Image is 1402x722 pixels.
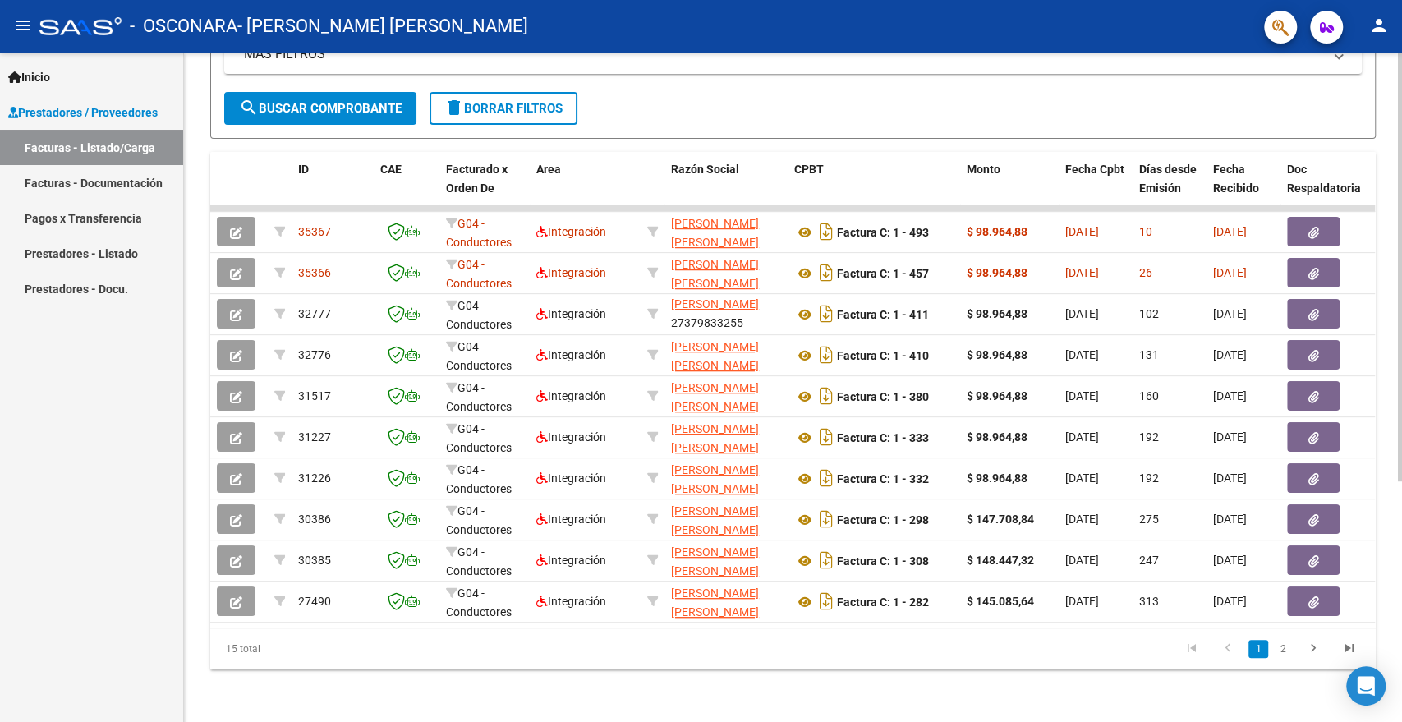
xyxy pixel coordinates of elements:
[1133,152,1207,224] datatable-header-cell: Días desde Emisión
[967,266,1027,279] strong: $ 98.964,88
[1369,16,1389,35] mat-icon: person
[1213,554,1247,567] span: [DATE]
[671,381,759,413] span: [PERSON_NAME] [PERSON_NAME]
[967,307,1027,320] strong: $ 98.964,88
[837,554,929,568] strong: Factura C: 1 - 308
[446,217,515,268] span: G04 - Conductores Navales MDQ
[298,389,331,402] span: 31517
[1280,152,1379,224] datatable-header-cell: Doc Respaldatoria
[13,16,33,35] mat-icon: menu
[1346,666,1386,706] div: Open Intercom Messenger
[1065,595,1099,608] span: [DATE]
[671,422,759,454] span: [PERSON_NAME] [PERSON_NAME]
[536,471,606,485] span: Integración
[671,258,759,290] span: [PERSON_NAME] [PERSON_NAME]
[1213,348,1247,361] span: [DATE]
[837,472,929,485] strong: Factura C: 1 - 332
[816,301,837,327] i: Descargar documento
[1213,163,1259,195] span: Fecha Recibido
[8,68,50,86] span: Inicio
[960,152,1059,224] datatable-header-cell: Monto
[1139,266,1152,279] span: 26
[1271,635,1295,663] li: page 2
[1139,554,1159,567] span: 247
[439,152,530,224] datatable-header-cell: Facturado x Orden De
[430,92,577,125] button: Borrar Filtros
[536,554,606,567] span: Integración
[1213,471,1247,485] span: [DATE]
[224,92,416,125] button: Buscar Comprobante
[816,342,837,368] i: Descargar documento
[1176,640,1207,658] a: go to first page
[1139,430,1159,444] span: 192
[671,297,781,331] div: 27379833255
[664,152,788,224] datatable-header-cell: Razón Social
[530,152,641,224] datatable-header-cell: Area
[224,34,1362,74] mat-expansion-panel-header: MAS FILTROS
[298,225,331,238] span: 35367
[1213,595,1247,608] span: [DATE]
[1065,513,1099,526] span: [DATE]
[244,45,1322,63] mat-panel-title: MAS FILTROS
[671,463,759,495] span: [PERSON_NAME] [PERSON_NAME]
[967,430,1027,444] strong: $ 98.964,88
[967,513,1034,526] strong: $ 147.708,84
[446,258,515,309] span: G04 - Conductores Navales MDQ
[837,431,929,444] strong: Factura C: 1 - 333
[671,163,739,176] span: Razón Social
[671,420,781,454] div: 27379833255
[794,163,824,176] span: CPBT
[837,390,929,403] strong: Factura C: 1 - 380
[298,595,331,608] span: 27490
[1212,640,1243,658] a: go to previous page
[444,98,464,117] mat-icon: delete
[1139,389,1159,402] span: 160
[671,543,781,577] div: 27379833255
[1065,307,1099,320] span: [DATE]
[1139,471,1159,485] span: 192
[1213,225,1247,238] span: [DATE]
[671,502,781,536] div: 27379833255
[967,595,1034,608] strong: $ 145.085,64
[444,101,563,116] span: Borrar Filtros
[1213,430,1247,444] span: [DATE]
[1207,152,1280,224] datatable-header-cell: Fecha Recibido
[298,348,331,361] span: 32776
[298,554,331,567] span: 30385
[1248,640,1268,658] a: 1
[816,260,837,286] i: Descargar documento
[816,218,837,245] i: Descargar documento
[671,217,759,249] span: [PERSON_NAME] [PERSON_NAME]
[1065,554,1099,567] span: [DATE]
[536,595,606,608] span: Integración
[1213,307,1247,320] span: [DATE]
[967,554,1034,567] strong: $ 148.447,32
[298,266,331,279] span: 35366
[1139,307,1159,320] span: 102
[239,98,259,117] mat-icon: search
[380,163,402,176] span: CAE
[536,513,606,526] span: Integración
[1065,348,1099,361] span: [DATE]
[446,586,515,637] span: G04 - Conductores Navales MDQ
[1065,389,1099,402] span: [DATE]
[536,266,606,279] span: Integración
[1065,430,1099,444] span: [DATE]
[967,225,1027,238] strong: $ 98.964,88
[446,504,515,555] span: G04 - Conductores Navales MDQ
[1273,640,1293,658] a: 2
[1334,640,1365,658] a: go to last page
[536,389,606,402] span: Integración
[671,586,759,619] span: [PERSON_NAME] [PERSON_NAME]
[837,226,929,239] strong: Factura C: 1 - 493
[671,379,781,413] div: 27379833255
[298,163,309,176] span: ID
[298,307,331,320] span: 32777
[788,152,960,224] datatable-header-cell: CPBT
[1065,163,1124,176] span: Fecha Cpbt
[298,430,331,444] span: 31227
[1059,152,1133,224] datatable-header-cell: Fecha Cpbt
[671,340,759,372] span: [PERSON_NAME] [PERSON_NAME]
[671,584,781,619] div: 27379833255
[816,383,837,409] i: Descargar documento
